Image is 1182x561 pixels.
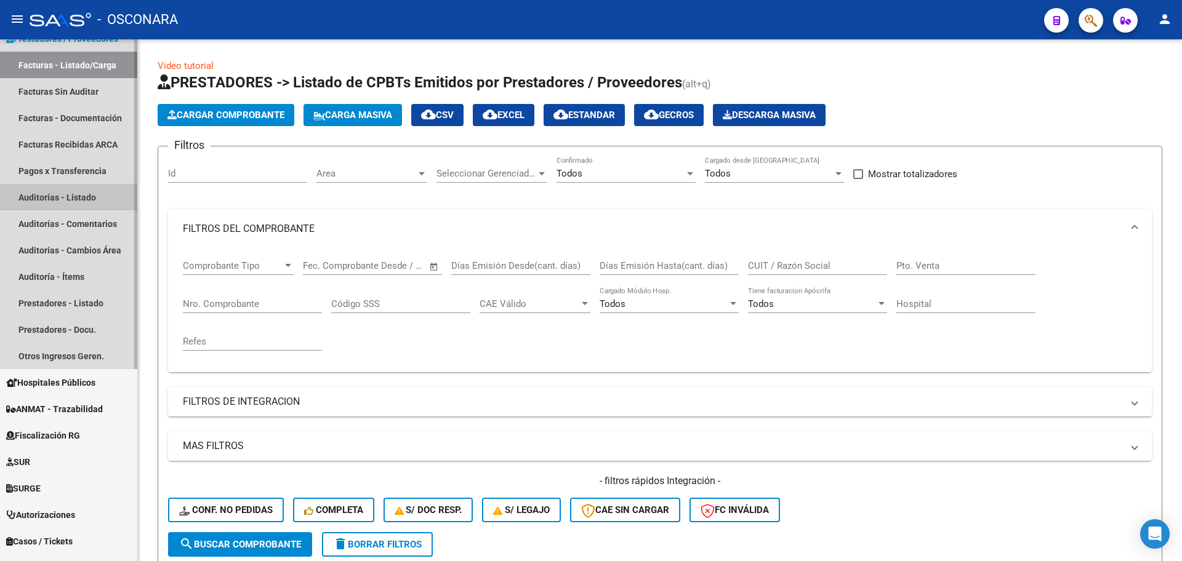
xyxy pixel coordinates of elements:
[713,104,826,126] button: Descarga Masiva
[6,482,41,495] span: SURGE
[364,260,424,271] input: Fecha fin
[333,536,348,551] mat-icon: delete
[748,298,774,309] span: Todos
[179,504,273,515] span: Conf. no pedidas
[158,60,214,71] a: Video tutorial
[600,298,625,309] span: Todos
[6,429,80,442] span: Fiscalización RG
[473,104,534,126] button: EXCEL
[333,539,422,550] span: Borrar Filtros
[167,109,284,121] span: Cargar Comprobante
[168,498,284,522] button: Conf. no pedidas
[168,249,1152,372] div: FILTROS DEL COMPROBANTE
[705,168,731,179] span: Todos
[179,536,194,551] mat-icon: search
[168,137,211,154] h3: Filtros
[557,168,582,179] span: Todos
[1140,519,1170,549] div: Open Intercom Messenger
[644,107,659,122] mat-icon: cloud_download
[316,168,416,179] span: Area
[1157,12,1172,26] mat-icon: person
[644,109,694,121] span: Gecros
[634,104,704,126] button: Gecros
[483,107,497,122] mat-icon: cloud_download
[179,539,301,550] span: Buscar Comprobante
[168,431,1152,461] mat-expansion-panel-header: MAS FILTROS
[168,532,312,557] button: Buscar Comprobante
[6,508,75,522] span: Autorizaciones
[689,498,780,522] button: FC Inválida
[183,439,1122,453] mat-panel-title: MAS FILTROS
[713,104,826,126] app-download-masive: Descarga masiva de comprobantes (adjuntos)
[436,168,536,179] span: Seleccionar Gerenciador
[168,474,1152,488] h4: - filtros rápidos Integración -
[581,504,669,515] span: CAE SIN CARGAR
[6,455,30,469] span: SUR
[304,104,402,126] button: Carga Masiva
[183,395,1122,408] mat-panel-title: FILTROS DE INTEGRACION
[158,104,294,126] button: Cargar Comprobante
[570,498,680,522] button: CAE SIN CARGAR
[411,104,464,126] button: CSV
[723,109,816,121] span: Descarga Masiva
[421,109,454,121] span: CSV
[493,504,550,515] span: S/ legajo
[483,109,525,121] span: EXCEL
[183,222,1122,236] mat-panel-title: FILTROS DEL COMPROBANTE
[6,535,73,548] span: Casos / Tickets
[304,504,363,515] span: Completa
[97,6,178,33] span: - OSCONARA
[293,498,374,522] button: Completa
[384,498,473,522] button: S/ Doc Resp.
[168,387,1152,416] mat-expansion-panel-header: FILTROS DE INTEGRACION
[868,167,957,181] span: Mostrar totalizadores
[553,107,568,122] mat-icon: cloud_download
[427,260,441,274] button: Open calendar
[480,298,579,309] span: CAE Válido
[701,504,769,515] span: FC Inválida
[482,498,561,522] button: S/ legajo
[303,260,353,271] input: Fecha inicio
[421,107,436,122] mat-icon: cloud_download
[553,109,615,121] span: Estandar
[6,402,103,416] span: ANMAT - Trazabilidad
[183,260,283,271] span: Comprobante Tipo
[322,532,433,557] button: Borrar Filtros
[6,376,95,389] span: Hospitales Públicos
[168,209,1152,249] mat-expansion-panel-header: FILTROS DEL COMPROBANTE
[395,504,462,515] span: S/ Doc Resp.
[313,109,392,121] span: Carga Masiva
[10,12,25,26] mat-icon: menu
[682,78,711,90] span: (alt+q)
[158,74,682,91] span: PRESTADORES -> Listado de CPBTs Emitidos por Prestadores / Proveedores
[544,104,625,126] button: Estandar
